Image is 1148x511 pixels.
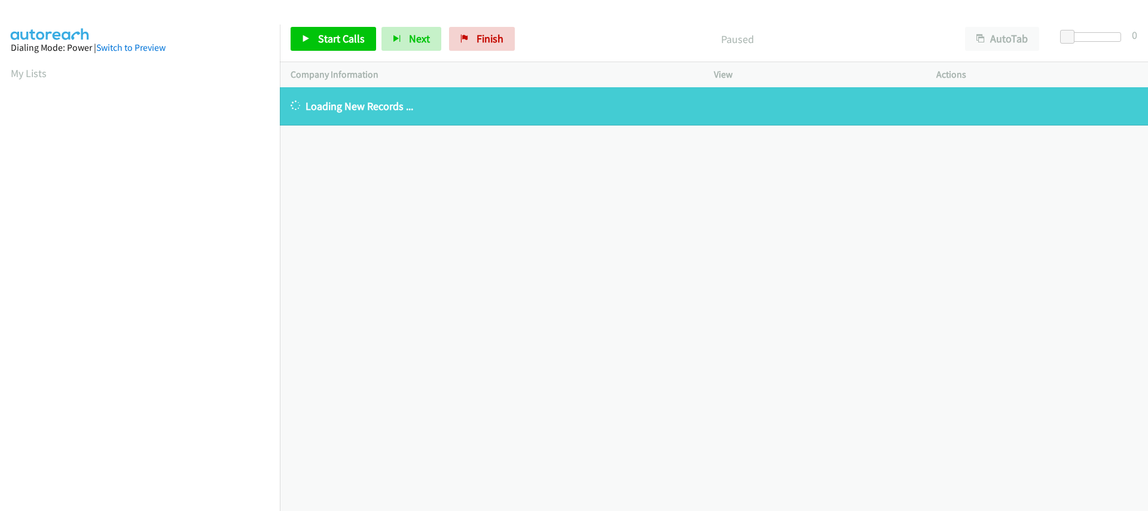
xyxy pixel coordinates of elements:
div: 0 [1132,27,1137,43]
a: Switch to Preview [96,42,166,53]
div: Dialing Mode: Power | [11,41,269,55]
button: Next [381,27,441,51]
p: Paused [531,31,944,47]
button: AutoTab [965,27,1039,51]
div: Delay between calls (in seconds) [1066,32,1121,42]
p: View [714,68,915,82]
span: Start Calls [318,32,365,45]
a: Start Calls [291,27,376,51]
p: Actions [936,68,1137,82]
a: Finish [449,27,515,51]
iframe: Resource Center [1113,208,1148,303]
span: Finish [477,32,503,45]
p: Company Information [291,68,692,82]
span: Next [409,32,430,45]
p: Loading New Records ... [291,98,1137,114]
a: My Lists [11,66,47,80]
